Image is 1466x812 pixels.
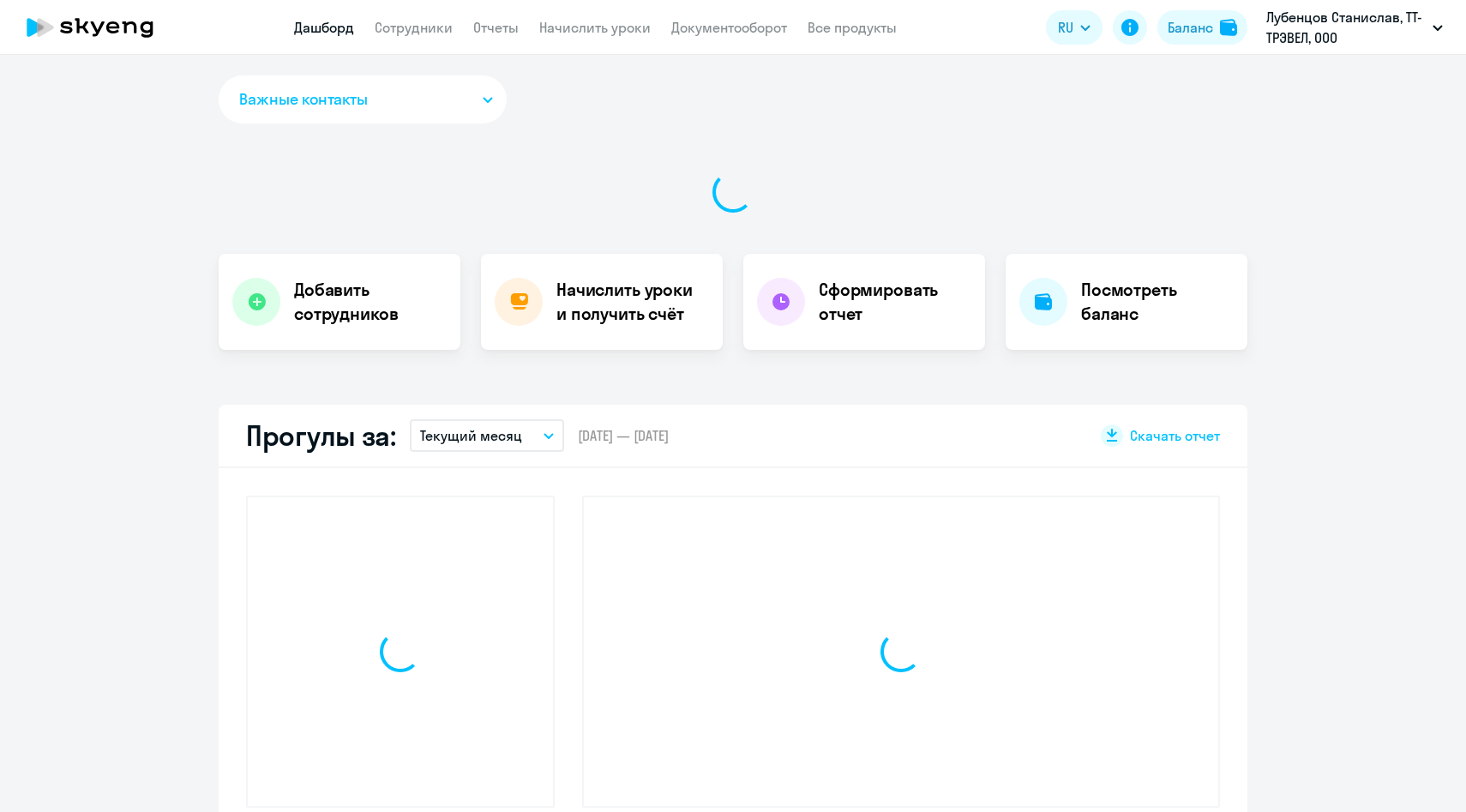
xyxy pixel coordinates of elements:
[420,425,522,446] p: Текущий месяц
[539,19,651,36] a: Начислить уроки
[1058,17,1073,38] span: RU
[819,278,971,326] h4: Сформировать отчет
[219,75,507,123] button: Важные контакты
[578,426,669,445] span: [DATE] — [DATE]
[808,19,897,36] a: Все продукты
[246,418,396,453] h2: Прогулы за:
[1130,426,1220,445] span: Скачать отчет
[294,278,447,326] h4: Добавить сотрудников
[239,88,368,111] span: Важные контакты
[1081,278,1234,326] h4: Посмотреть баланс
[1168,17,1213,38] div: Баланс
[1046,10,1103,45] button: RU
[1157,10,1247,45] button: Балансbalance
[556,278,706,326] h4: Начислить уроки и получить счёт
[1266,7,1426,48] p: Лубенцов Станислав, ТТ-ТРЭВЕЛ, ООО
[375,19,453,36] a: Сотрудники
[671,19,787,36] a: Документооборот
[410,419,564,452] button: Текущий месяц
[473,19,519,36] a: Отчеты
[1220,19,1237,36] img: balance
[294,19,354,36] a: Дашборд
[1258,7,1451,48] button: Лубенцов Станислав, ТТ-ТРЭВЕЛ, ООО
